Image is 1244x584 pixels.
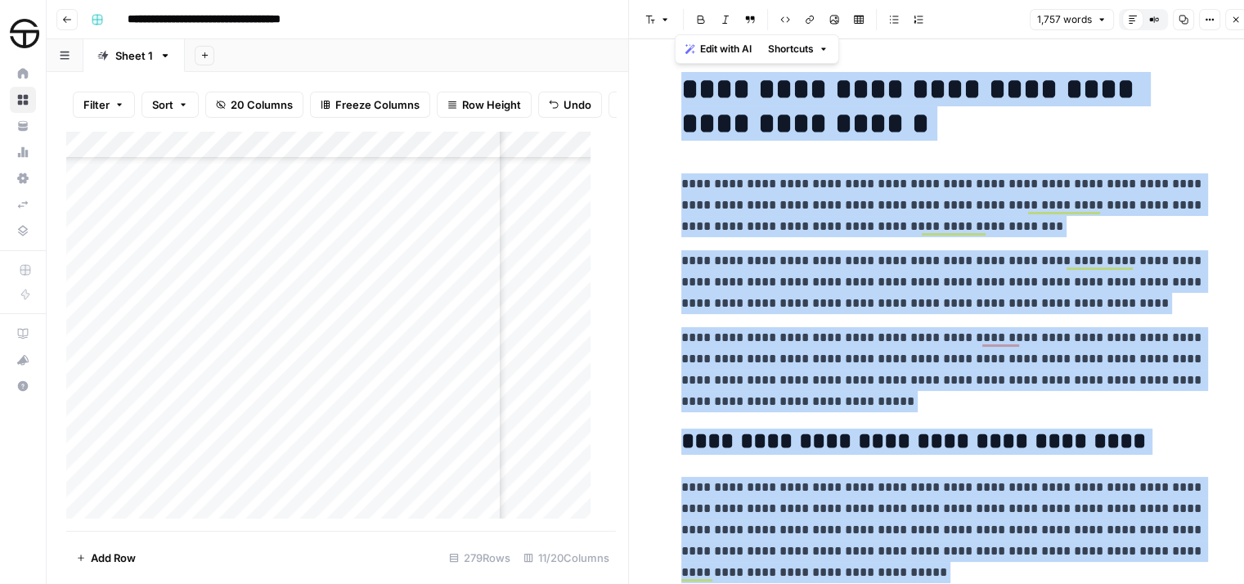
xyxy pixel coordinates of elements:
[10,13,36,54] button: Workspace: SimpleTire
[10,61,36,87] a: Home
[538,92,602,118] button: Undo
[442,545,517,571] div: 279 Rows
[768,42,814,56] span: Shortcuts
[115,47,153,64] div: Sheet 1
[11,348,35,372] div: What's new?
[310,92,430,118] button: Freeze Columns
[83,39,185,72] a: Sheet 1
[83,97,110,113] span: Filter
[10,113,36,139] a: Your Data
[10,218,36,244] a: Data Library
[231,97,293,113] span: 20 Columns
[141,92,199,118] button: Sort
[1037,12,1092,27] span: 1,757 words
[91,550,136,566] span: Add Row
[679,38,758,60] button: Edit with AI
[437,92,532,118] button: Row Height
[517,545,616,571] div: 11/20 Columns
[66,545,146,571] button: Add Row
[205,92,303,118] button: 20 Columns
[10,191,36,218] a: Syncs
[10,373,36,399] button: Help + Support
[564,97,591,113] span: Undo
[1030,9,1114,30] button: 1,757 words
[10,139,36,165] a: Usage
[462,97,521,113] span: Row Height
[10,87,36,113] a: Browse
[700,42,752,56] span: Edit with AI
[335,97,420,113] span: Freeze Columns
[152,97,173,113] span: Sort
[10,321,36,347] a: AirOps Academy
[73,92,135,118] button: Filter
[10,165,36,191] a: Settings
[10,19,39,48] img: SimpleTire Logo
[10,347,36,373] button: What's new?
[761,38,835,60] button: Shortcuts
